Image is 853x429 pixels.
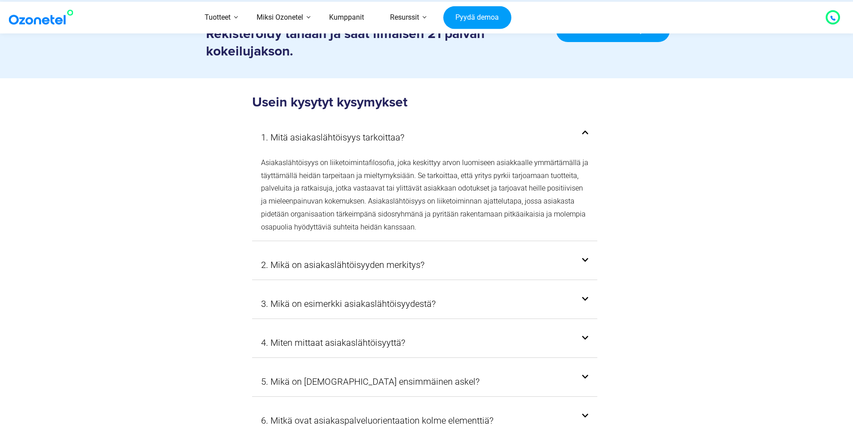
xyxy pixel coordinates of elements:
div: 3. Mikä on esimerkki asiakaslähtöisyydestä? [252,289,598,319]
a: Pyydä demoa [443,6,511,29]
font: 2. Mikä on asiakaslähtöisyyden merkitys? [261,259,424,270]
font: 3. Mikä on esimerkki asiakaslähtöisyydestä? [261,298,436,309]
font: Pyydä demoa [455,13,499,21]
font: 5. Mikä on [DEMOGRAPHIC_DATA] ensimmäinen askel? [261,376,480,387]
a: Tuotteet [192,2,244,34]
font: Asiakaslähtöisyys on liiketoimintafilosofia, joka keskittyy arvon luomiseen asiakkaalle ymmärtämä... [261,158,588,231]
a: Miksi Ozonetel [244,2,316,34]
font: Tuotteet [205,13,231,21]
font: Haluatko nähdä, mitä Ozonetel voi tehdä yrityksellesi? Rekisteröidy tänään ja saat ilmaisen 21 pä... [206,10,536,58]
font: 4. Miten mittaat asiakaslähtöisyyttä? [261,337,405,348]
div: 4. Miten mittaat asiakaslähtöisyyttä? [252,328,598,357]
font: Miksi Ozonetel [257,13,303,21]
font: 1. Mitä asiakaslähtöisyys tarkoittaa? [261,132,404,143]
font: Resurssit [390,13,419,21]
a: Resurssit [377,2,432,34]
div: 1. Mitä asiakaslähtöisyys tarkoittaa? [252,125,598,150]
font: Usein kysytyt kysymykset [252,96,407,109]
font: 6. Mitkä ovat asiakaspalveluorientaation kolme elementtiä? [261,415,493,426]
font: Aloita ilmainen kokeilujakso [569,26,657,34]
div: 1. Mitä asiakaslähtöisyys tarkoittaa? [252,150,598,241]
div: 5. Mikä on [DEMOGRAPHIC_DATA] ensimmäinen askel? [252,367,598,396]
a: Kumppanit [316,2,377,34]
font: Kumppanit [329,13,364,21]
div: 2. Mikä on asiakaslähtöisyyden merkitys? [252,250,598,280]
